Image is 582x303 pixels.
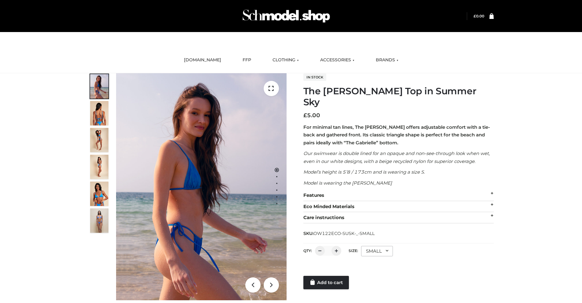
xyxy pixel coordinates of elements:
[303,86,494,108] h1: The [PERSON_NAME] Top in Summer Sky
[303,112,307,119] span: £
[90,208,108,233] img: SSVC.jpg
[474,14,484,18] bdi: 0.00
[313,231,375,236] span: OW122ECO-SUSK-_-SMALL
[90,101,108,125] img: 5.Alex-top_CN-1-1_1-1.jpg
[303,169,425,175] em: Model’s height is 5’8 / 173cm and is wearing a size S.
[90,128,108,152] img: 4.Alex-top_CN-1-1-2.jpg
[116,73,287,300] img: 1.Alex-top_SS-1_4464b1e7-c2c9-4e4b-a62c-58381cd673c0 (1)
[303,180,392,186] em: Model is wearing the [PERSON_NAME]
[303,74,326,81] span: In stock
[240,4,332,28] img: Schmodel Admin 964
[90,182,108,206] img: 2.Alex-top_CN-1-1-2.jpg
[303,276,349,289] a: Add to cart
[268,53,303,67] a: CLOTHING
[303,190,494,201] div: Features
[90,155,108,179] img: 3.Alex-top_CN-1-1-2.jpg
[303,212,494,223] div: Care instructions
[303,201,494,212] div: Eco Minded Materials
[179,53,226,67] a: [DOMAIN_NAME]
[90,74,108,99] img: 1.Alex-top_SS-1_4464b1e7-c2c9-4e4b-a62c-58381cd673c0-1.jpg
[238,53,256,67] a: FFP
[349,248,358,253] label: Size:
[303,112,320,119] bdi: 5.00
[303,230,375,237] span: SKU:
[303,150,490,164] em: Our swimwear is double lined for an opaque and non-see-through look when wet, even in our white d...
[371,53,403,67] a: BRANDS
[303,248,312,253] label: QTY:
[316,53,359,67] a: ACCESSORIES
[303,124,490,146] strong: For minimal tan lines, The [PERSON_NAME] offers adjustable comfort with a tie-back and gathered f...
[474,14,476,18] span: £
[361,246,393,256] div: SMALL
[474,14,484,18] a: £0.00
